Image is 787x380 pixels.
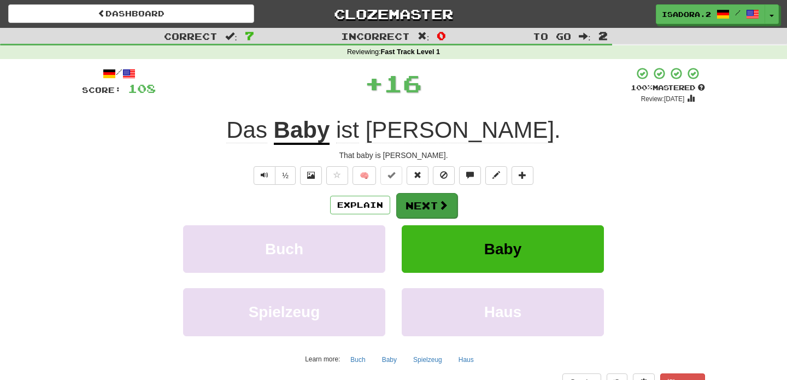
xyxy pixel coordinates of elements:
[735,9,741,16] span: /
[8,4,254,23] a: Dashboard
[484,303,521,320] span: Haus
[376,352,403,368] button: Baby
[402,225,604,273] button: Baby
[265,241,303,258] span: Buch
[326,166,348,185] button: Favorite sentence (alt+f)
[183,288,385,336] button: Spielzeug
[579,32,591,41] span: :
[402,288,604,336] button: Haus
[249,303,320,320] span: Spielzeug
[300,166,322,185] button: Show image (alt+x)
[631,83,705,93] div: Mastered
[365,67,384,100] span: +
[380,166,402,185] button: Set this sentence to 100% Mastered (alt+m)
[226,117,267,143] span: Das
[305,355,340,363] small: Learn more:
[512,166,533,185] button: Add to collection (alt+a)
[485,166,507,185] button: Edit sentence (alt+d)
[82,85,121,95] span: Score:
[384,69,422,97] span: 16
[183,225,385,273] button: Buch
[128,81,156,95] span: 108
[353,166,376,185] button: 🧠
[330,117,560,143] span: .
[484,241,521,258] span: Baby
[330,196,390,214] button: Explain
[437,29,446,42] span: 0
[274,117,330,145] u: Baby
[344,352,371,368] button: Buch
[271,4,516,24] a: Clozemaster
[336,117,359,143] span: ist
[407,352,448,368] button: Spielzeug
[656,4,765,24] a: isadora.2 /
[251,166,296,185] div: Text-to-speech controls
[433,166,455,185] button: Ignore sentence (alt+i)
[366,117,554,143] span: [PERSON_NAME]
[418,32,430,41] span: :
[164,31,218,42] span: Correct
[254,166,275,185] button: Play sentence audio (ctl+space)
[453,352,480,368] button: Haus
[459,166,481,185] button: Discuss sentence (alt+u)
[245,29,254,42] span: 7
[275,166,296,185] button: ½
[533,31,571,42] span: To go
[82,150,705,161] div: That baby is [PERSON_NAME].
[631,83,653,92] span: 100 %
[341,31,410,42] span: Incorrect
[598,29,608,42] span: 2
[641,95,685,103] small: Review: [DATE]
[82,67,156,80] div: /
[396,193,457,218] button: Next
[407,166,428,185] button: Reset to 0% Mastered (alt+r)
[225,32,237,41] span: :
[381,48,441,56] strong: Fast Track Level 1
[662,9,711,19] span: isadora.2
